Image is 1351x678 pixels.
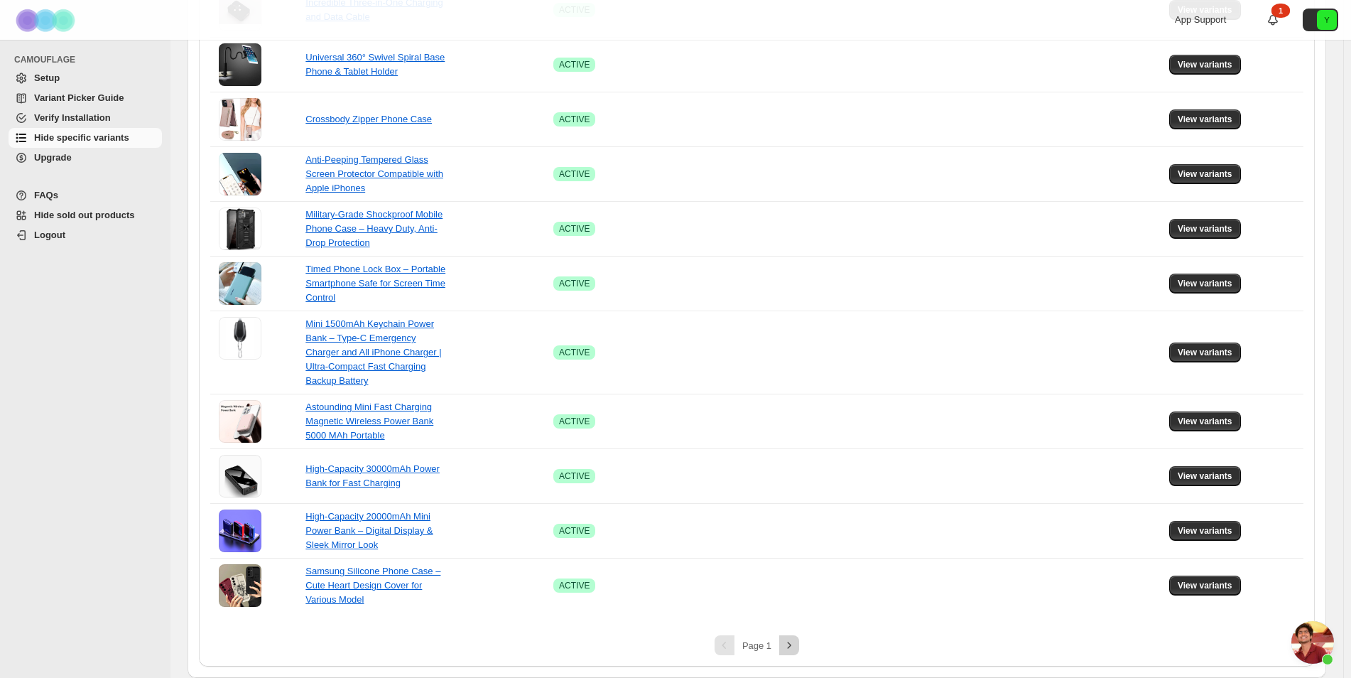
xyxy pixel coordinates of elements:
span: Logout [34,230,65,240]
button: View variants [1169,343,1241,362]
a: Verify Installation [9,108,162,128]
a: Crossbody Zipper Phone Case [305,114,432,124]
span: ACTIVE [559,347,590,358]
span: View variants [1178,416,1232,427]
img: Samsung Silicone Phone Case – Cute Heart Design Cover for Various Model [219,564,261,607]
span: View variants [1178,114,1232,125]
button: View variants [1169,411,1241,431]
span: FAQs [34,190,58,200]
a: Upgrade [9,148,162,168]
button: Avatar with initials Y [1303,9,1338,31]
div: Open chat [1291,621,1334,664]
span: View variants [1178,278,1232,289]
span: View variants [1178,223,1232,235]
button: View variants [1169,109,1241,129]
span: Setup [34,72,60,83]
button: View variants [1169,219,1241,239]
span: App Support [1175,14,1226,25]
button: View variants [1169,55,1241,75]
a: Hide sold out products [9,205,162,225]
span: View variants [1178,580,1232,591]
button: View variants [1169,521,1241,541]
span: Upgrade [34,152,72,163]
text: Y [1324,16,1330,24]
button: View variants [1169,466,1241,486]
img: High-Capacity 20000mAh Mini Power Bank – Digital Display & Sleek Mirror Look [219,510,261,552]
button: Next [779,635,799,655]
div: 1 [1271,4,1290,18]
button: View variants [1169,274,1241,294]
span: ACTIVE [559,416,590,427]
img: Anti-Peeping Tempered Glass Screen Protector Compatible with Apple iPhones [219,153,261,195]
span: Verify Installation [34,112,111,123]
img: Astounding Mini Fast Charging Magnetic Wireless Power Bank 5000 MAh Portable [219,400,261,443]
span: Avatar with initials Y [1317,10,1337,30]
a: Anti-Peeping Tempered Glass Screen Protector Compatible with Apple iPhones [305,154,443,193]
span: ACTIVE [559,525,590,537]
a: Samsung Silicone Phone Case – Cute Heart Design Cover for Various Model [305,566,440,605]
span: ACTIVE [559,580,590,591]
img: Timed Phone Lock Box – Portable Smartphone Safe for Screen Time Control [219,262,261,305]
a: Universal 360° Swivel Spiral Base Phone & Tablet Holder [305,52,445,77]
span: View variants [1178,168,1232,180]
span: ACTIVE [559,168,590,180]
a: High-Capacity 20000mAh Mini Power Bank – Digital Display & Sleek Mirror Look [305,511,433,550]
a: Astounding Mini Fast Charging Magnetic Wireless Power Bank 5000 MAh Portable [305,402,433,441]
span: ACTIVE [559,278,590,289]
a: Timed Phone Lock Box – Portable Smartphone Safe for Screen Time Control [305,264,445,303]
img: Universal 360° Swivel Spiral Base Phone & Tablet Holder [219,43,261,86]
a: 1 [1266,13,1280,27]
span: ACTIVE [559,223,590,235]
a: Military-Grade Shockproof Mobile Phone Case – Heavy Duty, Anti-Drop Protection [305,209,443,248]
span: View variants [1178,470,1232,482]
span: ACTIVE [559,59,590,70]
a: Setup [9,68,162,88]
button: View variants [1169,164,1241,184]
a: FAQs [9,185,162,205]
nav: Pagination [210,635,1303,655]
img: Mini 1500mAh Keychain Power Bank – Type-C Emergency Charger and All iPhone Charger | Ultra-Compac... [219,317,261,360]
a: Logout [9,225,162,245]
a: Mini 1500mAh Keychain Power Bank – Type-C Emergency Charger and All iPhone Charger | Ultra-Compac... [305,318,441,386]
img: Military-Grade Shockproof Mobile Phone Case – Heavy Duty, Anti-Drop Protection [219,208,261,250]
a: Hide specific variants [9,128,162,148]
img: Camouflage [11,1,82,40]
a: Variant Picker Guide [9,88,162,108]
span: CAMOUFLAGE [14,54,163,65]
img: Crossbody Zipper Phone Case [219,98,261,141]
span: Page 1 [742,640,771,651]
span: ACTIVE [559,114,590,125]
span: View variants [1178,525,1232,537]
span: Hide specific variants [34,132,129,143]
span: Variant Picker Guide [34,92,124,103]
span: View variants [1178,59,1232,70]
span: View variants [1178,347,1232,358]
span: Hide sold out products [34,210,135,220]
a: High-Capacity 30000mAh Power Bank for Fast Charging [305,463,440,488]
button: View variants [1169,576,1241,596]
img: High-Capacity 30000mAh Power Bank for Fast Charging [219,455,261,497]
span: ACTIVE [559,470,590,482]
